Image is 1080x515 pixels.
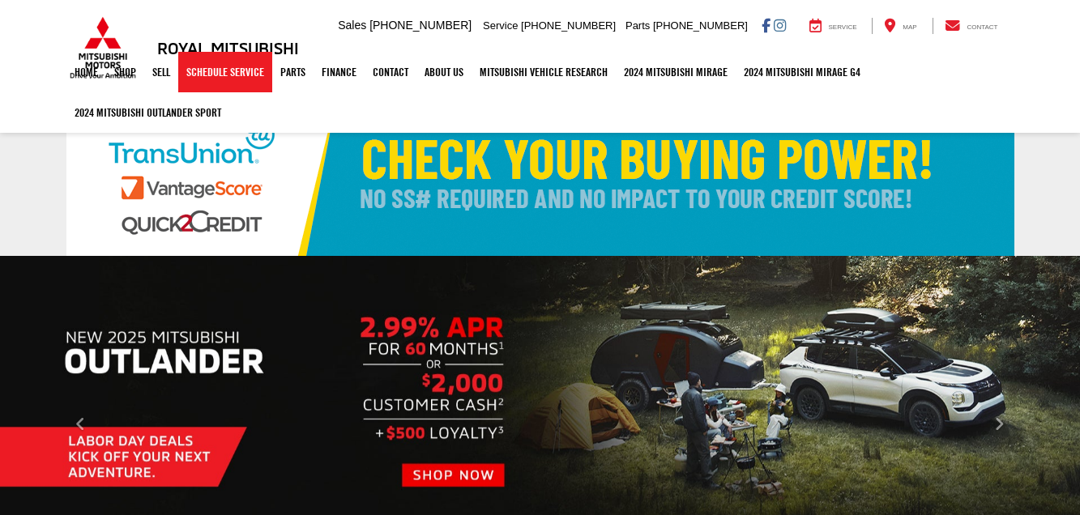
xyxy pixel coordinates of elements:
[66,92,229,133] a: 2024 Mitsubishi Outlander SPORT
[66,16,139,79] img: Mitsubishi
[736,52,869,92] a: 2024 Mitsubishi Mirage G4
[66,94,1014,256] img: Check Your Buying Power
[338,19,366,32] span: Sales
[178,52,272,92] a: Schedule Service: Opens in a new tab
[933,18,1010,34] a: Contact
[616,52,736,92] a: 2024 Mitsubishi Mirage
[369,19,472,32] span: [PHONE_NUMBER]
[967,23,997,31] span: Contact
[472,52,616,92] a: Mitsubishi Vehicle Research
[106,52,144,92] a: Shop
[653,19,748,32] span: [PHONE_NUMBER]
[625,19,650,32] span: Parts
[272,52,314,92] a: Parts: Opens in a new tab
[483,19,518,32] span: Service
[762,19,771,32] a: Facebook: Click to visit our Facebook page
[521,19,616,32] span: [PHONE_NUMBER]
[829,23,857,31] span: Service
[144,52,178,92] a: Sell
[66,52,106,92] a: Home
[797,18,869,34] a: Service
[872,18,928,34] a: Map
[774,19,786,32] a: Instagram: Click to visit our Instagram page
[157,39,299,57] h3: Royal Mitsubishi
[416,52,472,92] a: About Us
[314,52,365,92] a: Finance
[365,52,416,92] a: Contact
[903,23,916,31] span: Map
